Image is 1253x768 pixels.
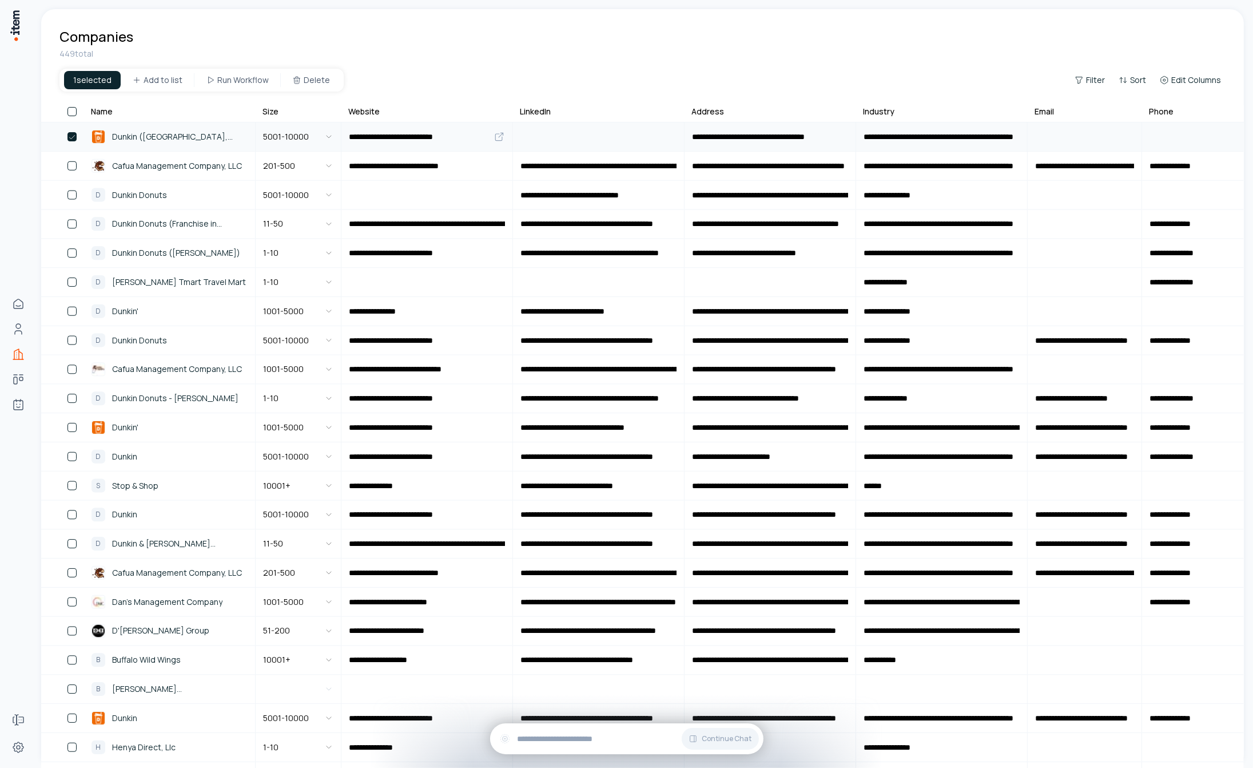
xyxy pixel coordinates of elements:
[92,391,105,405] div: D
[92,653,105,667] div: B
[1086,74,1105,86] span: Filter
[702,734,752,743] span: Continue Chat
[7,708,30,731] a: Forms
[112,247,240,259] span: Dunkin Donuts ([PERSON_NAME])
[7,736,30,759] a: Settings
[112,363,242,375] span: Cafua Management Company, LLC
[520,106,551,117] div: LinkedIn
[1155,72,1226,88] button: Edit Columns
[92,741,105,754] div: H
[85,385,254,412] a: DDunkin Donuts - [PERSON_NAME]
[863,106,894,117] div: Industry
[85,472,254,500] a: SStop & Shop
[490,723,763,754] div: Continue Chat
[85,239,254,267] a: DDunkin Donuts ([PERSON_NAME])
[85,530,254,557] a: DDunkin & [PERSON_NAME] [PERSON_NAME] ([US_STATE][GEOGRAPHIC_DATA], [GEOGRAPHIC_DATA] Franchise)
[1149,106,1174,117] div: Phone
[7,292,30,315] a: Home
[85,675,254,703] a: B[PERSON_NAME] [PERSON_NAME]/dunkin Donuts
[92,450,105,464] div: D
[112,421,138,434] span: Dunkin'
[85,501,254,528] a: DDunkin
[92,421,105,434] img: Dunkin'
[682,728,759,750] button: Continue Chat
[112,654,181,666] span: Buffalo Wild Wings
[85,181,254,209] a: DDunkin Donuts
[59,48,1226,60] div: 449 total
[112,305,138,318] span: Dunkin'
[123,71,192,89] button: Add to list
[92,159,105,173] img: Cafua Management Company, LLC
[92,479,105,493] div: S
[92,304,105,318] div: D
[112,334,167,347] span: Dunkin Donuts
[112,567,242,579] span: Cafua Management Company, LLC
[92,566,105,580] img: Cafua Management Company, LLC
[92,246,105,260] div: D
[85,298,254,325] a: DDunkin'
[7,343,30,366] a: Companies
[92,682,105,696] div: B
[112,189,167,201] span: Dunkin Donuts
[85,734,254,761] a: HHenya Direct, Llc
[85,210,254,237] a: DDunkin Donuts (Franchise in [GEOGRAPHIC_DATA], [GEOGRAPHIC_DATA])
[85,704,254,732] a: DunkinDunkin
[92,130,105,144] img: Dunkin (Fort Lauderdale, FL Franchise)
[112,683,248,695] span: [PERSON_NAME] [PERSON_NAME]/dunkin Donuts
[112,217,248,230] span: Dunkin Donuts (Franchise in [GEOGRAPHIC_DATA], [GEOGRAPHIC_DATA])
[1035,106,1054,117] div: Email
[283,71,339,89] button: Delete
[64,71,121,89] div: 1 selected
[85,443,254,470] a: DDunkin
[112,508,137,521] span: Dunkin
[92,188,105,202] div: D
[85,268,254,296] a: D[PERSON_NAME] Tmart Travel Mart
[112,276,246,288] span: [PERSON_NAME] Tmart Travel Mart
[112,160,242,172] span: Cafua Management Company, LLC
[1114,72,1151,88] button: Sort
[92,362,105,376] img: Cafua Management Company, LLC
[112,450,137,463] span: Dunkin
[112,392,238,405] span: Dunkin Donuts - [PERSON_NAME]
[85,152,254,180] a: Cafua Management Company, LLCCafua Management Company, LLC
[112,712,137,725] span: Dunkin
[691,106,724,117] div: Address
[112,625,209,638] span: D'[PERSON_NAME] Group
[85,414,254,441] a: Dunkin'Dunkin'
[7,393,30,416] a: Agents
[92,624,105,638] img: D'Andrea Group
[262,106,279,117] div: Size
[85,559,254,587] a: Cafua Management Company, LLCCafua Management Company, LLC
[7,368,30,391] a: Deals
[91,106,113,117] div: Name
[85,588,254,616] a: Dan's Management CompanyDan's Management Company
[1070,72,1109,88] button: Filter
[7,318,30,341] a: People
[92,537,105,551] div: D
[85,123,254,151] a: Dunkin (Fort Lauderdale, FL Franchise)Dunkin ([GEOGRAPHIC_DATA], [GEOGRAPHIC_DATA] Franchise)
[1130,74,1146,86] span: Sort
[112,537,248,550] span: Dunkin & [PERSON_NAME] [PERSON_NAME] ([US_STATE][GEOGRAPHIC_DATA], [GEOGRAPHIC_DATA] Franchise)
[112,596,222,608] span: Dan's Management Company
[112,741,176,754] span: Henya Direct, Llc
[197,71,278,89] button: Run Workflow
[59,27,133,46] h1: Companies
[1171,74,1221,86] span: Edit Columns
[85,355,254,383] a: Cafua Management Company, LLCCafua Management Company, LLC
[92,711,105,725] img: Dunkin
[92,275,105,289] div: D
[348,106,380,117] div: Website
[92,508,105,521] div: D
[85,646,254,674] a: BBuffalo Wild Wings
[112,480,158,492] span: Stop & Shop
[9,9,21,42] img: Item Brain Logo
[92,334,105,347] div: D
[92,595,105,609] img: Dan's Management Company
[92,217,105,231] div: D
[85,617,254,645] a: D'Andrea GroupD'[PERSON_NAME] Group
[85,327,254,354] a: DDunkin Donuts
[112,130,248,143] span: Dunkin ([GEOGRAPHIC_DATA], [GEOGRAPHIC_DATA] Franchise)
